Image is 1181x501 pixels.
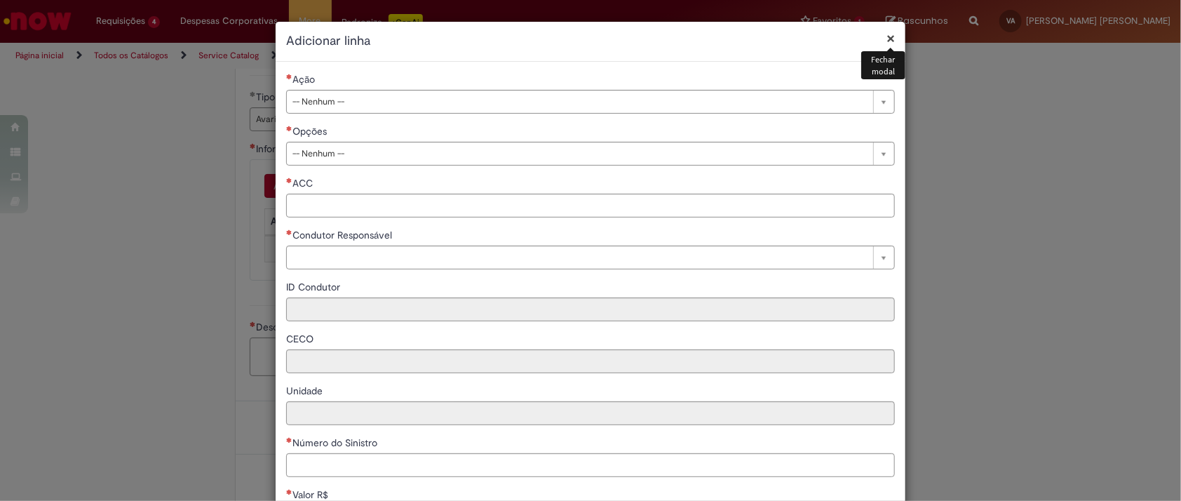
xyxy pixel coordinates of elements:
[286,32,895,51] h2: Adicionar linha
[292,177,316,189] span: ACC
[286,333,316,345] span: Somente leitura - CECO
[292,229,395,241] span: Necessários - Condutor Responsável
[292,73,318,86] span: Ação
[286,298,895,321] input: ID Condutor
[886,31,895,46] button: Fechar modal
[286,178,292,183] span: Necessários
[286,401,895,425] input: Unidade
[286,489,292,495] span: Necessários
[286,281,343,293] span: Somente leitura - ID Condutor
[292,436,380,449] span: Número do Sinistro
[861,51,905,79] div: Fechar modal
[286,126,292,131] span: Necessários
[286,385,325,397] span: Somente leitura - Unidade
[292,91,866,113] span: -- Nenhum --
[286,349,895,373] input: CECO
[286,229,292,235] span: Necessários
[292,125,330,138] span: Opções
[286,246,895,269] a: Limpar campo Condutor Responsável
[286,194,895,218] input: ACC
[286,453,895,477] input: Número do Sinistro
[292,142,866,165] span: -- Nenhum --
[286,74,292,79] span: Necessários
[286,437,292,443] span: Necessários
[292,488,331,501] span: Valor R$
